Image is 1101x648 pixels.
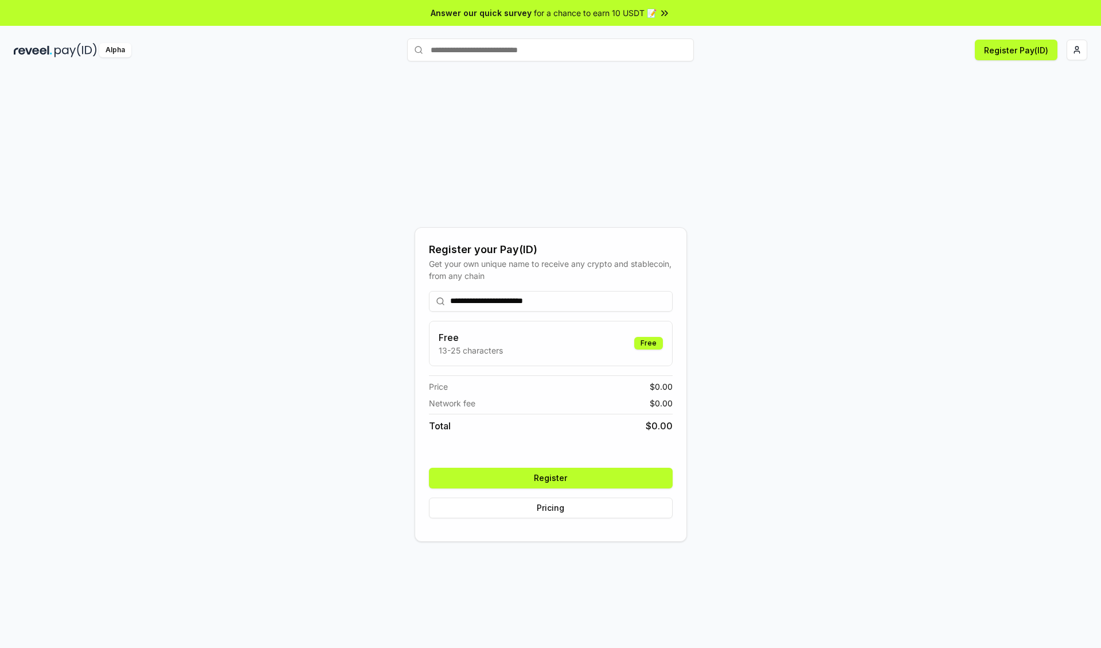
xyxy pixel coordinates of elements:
[429,258,673,282] div: Get your own unique name to receive any crypto and stablecoin, from any chain
[99,43,131,57] div: Alpha
[429,381,448,393] span: Price
[54,43,97,57] img: pay_id
[650,397,673,409] span: $ 0.00
[429,498,673,518] button: Pricing
[429,397,475,409] span: Network fee
[439,331,503,344] h3: Free
[14,43,52,57] img: reveel_dark
[431,7,532,19] span: Answer our quick survey
[439,344,503,356] p: 13-25 characters
[975,40,1057,60] button: Register Pay(ID)
[534,7,657,19] span: for a chance to earn 10 USDT 📝
[634,337,663,350] div: Free
[429,242,673,258] div: Register your Pay(ID)
[429,419,451,433] span: Total
[650,381,673,393] span: $ 0.00
[429,468,673,488] button: Register
[646,419,673,433] span: $ 0.00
